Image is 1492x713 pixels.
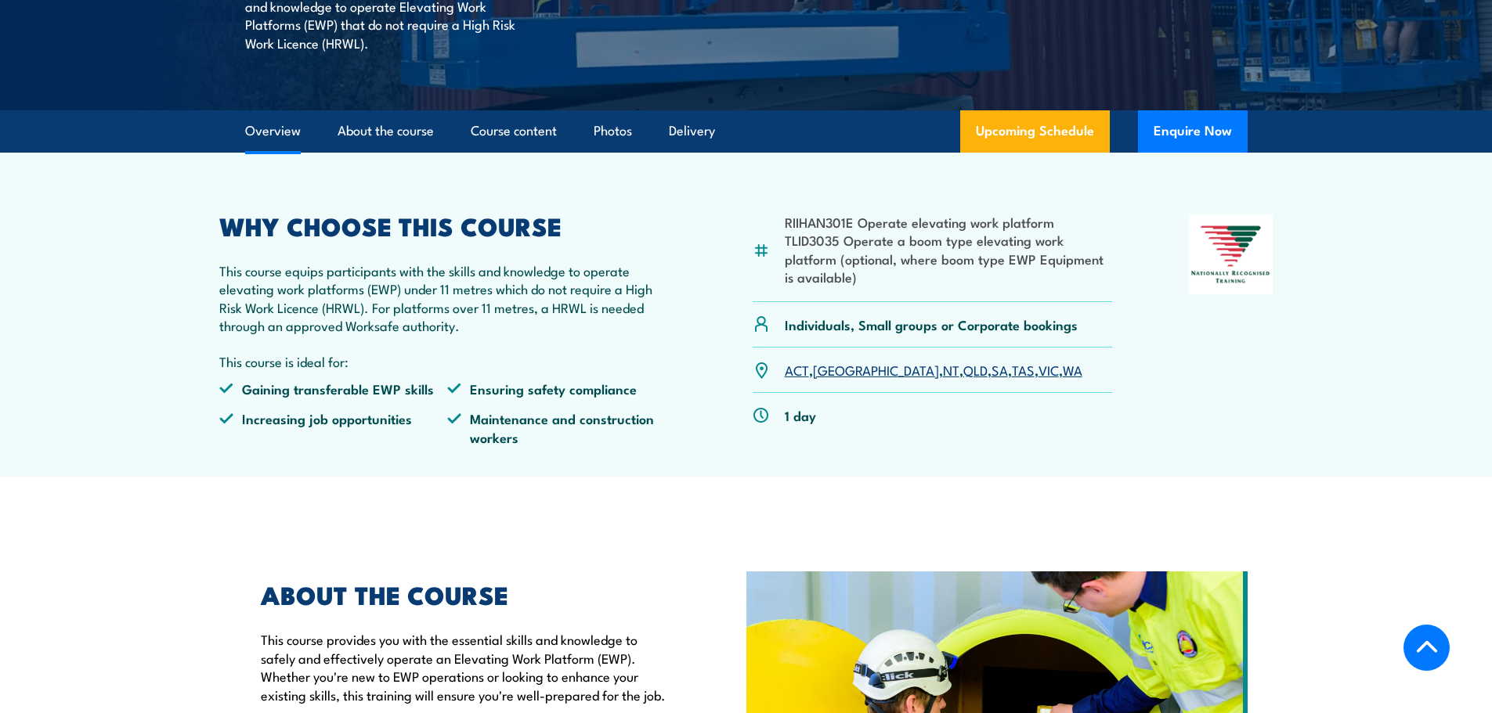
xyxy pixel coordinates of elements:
a: [GEOGRAPHIC_DATA] [813,360,939,379]
button: Enquire Now [1138,110,1248,153]
li: Ensuring safety compliance [447,380,676,398]
a: SA [992,360,1008,379]
li: Gaining transferable EWP skills [219,380,448,398]
li: TLID3035 Operate a boom type elevating work platform (optional, where boom type EWP Equipment is ... [785,231,1113,286]
p: Individuals, Small groups or Corporate bookings [785,315,1078,333]
a: Upcoming Schedule [960,110,1110,153]
a: WA [1063,360,1082,379]
a: Course content [471,110,557,152]
li: Maintenance and construction workers [447,409,676,446]
a: VIC [1039,360,1059,379]
p: 1 day [785,406,816,424]
a: Overview [245,110,301,152]
p: , , , , , , , [785,361,1082,379]
p: This course is ideal for: [219,352,677,370]
a: About the course [338,110,434,152]
a: QLD [963,360,988,379]
a: ACT [785,360,809,379]
a: Delivery [669,110,715,152]
a: NT [943,360,959,379]
h2: WHY CHOOSE THIS COURSE [219,214,677,236]
p: This course provides you with the essential skills and knowledge to safely and effectively operat... [261,630,674,704]
img: Nationally Recognised Training logo. [1189,214,1273,294]
li: Increasing job opportunities [219,409,448,446]
a: Photos [594,110,632,152]
li: RIIHAN301E Operate elevating work platform [785,213,1113,231]
p: This course equips participants with the skills and knowledge to operate elevating work platforms... [219,261,677,335]
a: TAS [1012,360,1035,379]
h2: ABOUT THE COURSE [261,583,674,605]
